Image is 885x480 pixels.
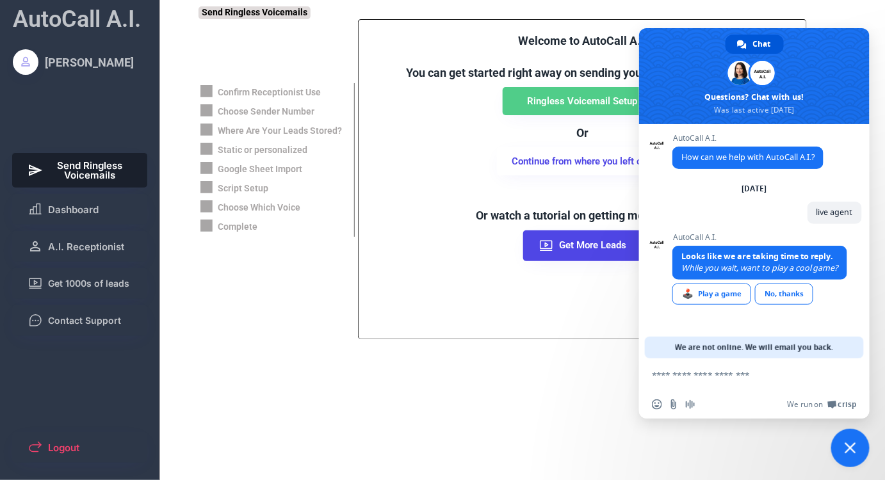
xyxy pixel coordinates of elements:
[787,399,824,410] span: We run on
[681,152,815,163] span: How can we help with AutoCall A.I.?
[48,242,124,252] span: A.I. Receptionist
[755,284,813,305] div: No, thanks
[672,134,824,143] span: AutoCall A.I.
[669,399,679,410] span: Send a file
[218,144,307,157] div: Static or personalized
[742,185,767,193] div: [DATE]
[12,231,148,262] button: A.I. Receptionist
[12,194,148,225] button: Dashboard
[681,262,838,273] span: While you wait, want to play a cool game?
[576,126,589,140] font: Or
[838,399,857,410] span: Crisp
[48,279,129,288] span: Get 1000s of leads
[406,34,759,79] font: Welcome to AutoCall A.I. You can get started right away on sending your ringless voicemails...
[682,289,694,299] span: 🕹️
[218,182,268,195] div: Script Setup
[652,399,662,410] span: Insert an emoji
[816,207,853,218] span: live agent
[753,35,771,54] span: Chat
[48,205,99,214] span: Dashboard
[12,305,148,336] button: Contact Support
[45,54,134,70] div: [PERSON_NAME]
[218,86,321,99] div: Confirm Receptionist Use
[48,161,133,180] span: Send Ringless Voicemails
[218,125,342,138] div: Where Are Your Leads Stored?
[523,230,642,261] button: Get More Leads
[831,429,870,467] div: Close chat
[726,35,784,54] div: Chat
[676,337,834,358] span: We are not online. We will email you back.
[685,399,695,410] span: Audio message
[48,443,79,452] span: Logout
[476,209,689,222] font: Or watch a tutorial on getting more leads.
[218,163,302,176] div: Google Sheet Import
[199,6,311,19] div: Send Ringless Voicemails
[218,106,314,118] div: Choose Sender Number
[787,399,857,410] a: We run onCrisp
[559,241,626,250] span: Get More Leads
[503,87,663,115] button: Ringless Voicemail Setup
[681,251,834,262] span: Looks like we are taking time to reply.
[218,202,300,214] div: Choose Which Voice
[218,221,257,234] div: Complete
[672,233,847,242] span: AutoCall A.I.
[497,147,669,175] button: Continue from where you left off?
[12,268,148,299] button: Get 1000s of leads
[13,3,141,35] div: AutoCall A.I.
[48,316,121,325] span: Contact Support
[672,284,751,305] div: Play a game
[12,153,148,188] button: Send Ringless Voicemails
[652,369,829,381] textarea: Compose your message...
[12,432,148,463] button: Logout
